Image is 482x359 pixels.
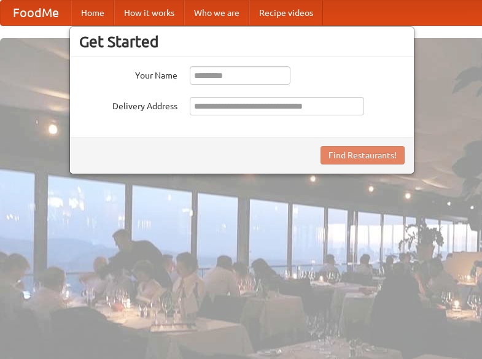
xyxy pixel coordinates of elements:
[71,1,114,25] a: Home
[184,1,249,25] a: Who we are
[321,146,405,164] button: Find Restaurants!
[79,97,177,112] label: Delivery Address
[114,1,184,25] a: How it works
[249,1,323,25] a: Recipe videos
[1,1,71,25] a: FoodMe
[79,33,405,51] h3: Get Started
[79,66,177,82] label: Your Name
